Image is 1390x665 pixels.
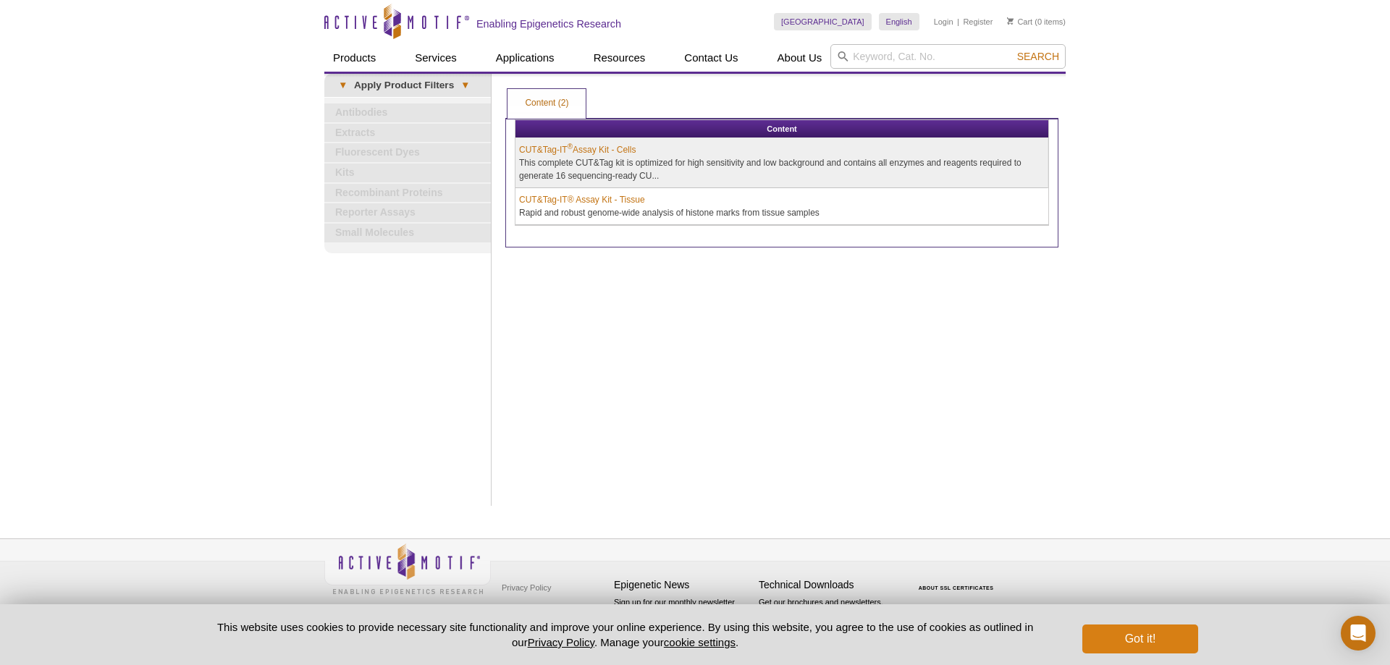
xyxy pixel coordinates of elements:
[614,579,751,591] h4: Epigenetic News
[1082,624,1198,653] button: Got it!
[476,17,621,30] h2: Enabling Epigenetics Research
[919,585,994,590] a: ABOUT SSL CERTIFICATES
[1013,50,1063,63] button: Search
[515,188,1048,225] td: Rapid and robust genome-wide analysis of histone marks from tissue samples
[1007,17,1014,25] img: Your Cart
[332,79,354,92] span: ▾
[324,539,491,598] img: Active Motif,
[324,164,491,182] a: Kits
[324,143,491,162] a: Fluorescent Dyes
[830,44,1066,69] input: Keyword, Cat. No.
[1017,51,1059,62] span: Search
[664,636,736,648] button: cookie settings
[324,44,384,72] a: Products
[568,143,573,151] sup: ®
[498,577,555,598] a: Privacy Policy
[519,193,645,206] a: CUT&Tag-IT® Assay Kit - Tissue
[454,79,476,92] span: ▾
[934,17,953,27] a: Login
[406,44,466,72] a: Services
[774,13,872,30] a: [GEOGRAPHIC_DATA]
[498,598,574,620] a: Terms & Conditions
[1007,13,1066,30] li: (0 items)
[487,44,563,72] a: Applications
[903,564,1012,596] table: Click to Verify - This site chose Symantec SSL for secure e-commerce and confidential communicati...
[324,74,491,97] a: ▾Apply Product Filters▾
[324,103,491,122] a: Antibodies
[528,636,594,648] a: Privacy Policy
[1341,616,1376,651] div: Open Intercom Messenger
[675,44,746,72] a: Contact Us
[324,203,491,222] a: Reporter Assays
[759,579,896,591] h4: Technical Downloads
[515,138,1048,188] td: This complete CUT&Tag kit is optimized for high sensitivity and low background and contains all e...
[192,619,1058,650] p: This website uses cookies to provide necessary site functionality and improve your online experie...
[1007,17,1032,27] a: Cart
[585,44,654,72] a: Resources
[759,596,896,633] p: Get our brochures and newsletters, or request them by mail.
[324,224,491,242] a: Small Molecules
[957,13,959,30] li: |
[324,124,491,143] a: Extracts
[963,17,993,27] a: Register
[507,89,586,118] a: Content (2)
[614,596,751,645] p: Sign up for our monthly newsletter highlighting recent publications in the field of epigenetics.
[324,184,491,203] a: Recombinant Proteins
[519,143,636,156] a: CUT&Tag-IT®Assay Kit - Cells
[515,120,1048,138] th: Content
[769,44,831,72] a: About Us
[879,13,919,30] a: English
